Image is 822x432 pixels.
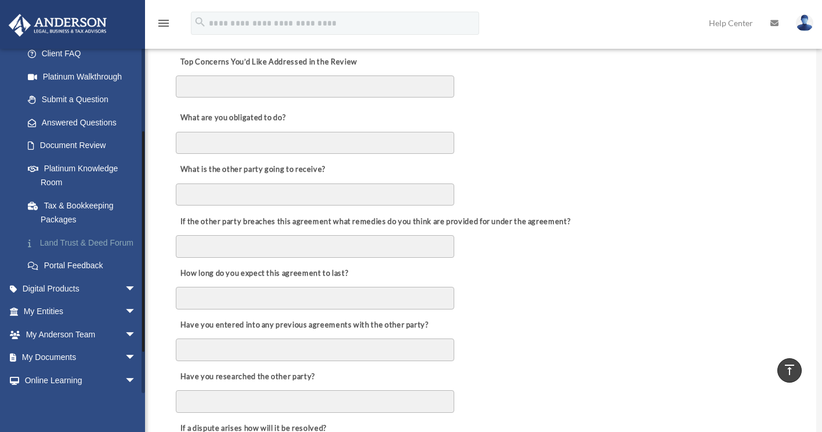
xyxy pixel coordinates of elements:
[5,14,110,37] img: Anderson Advisors Platinum Portal
[16,65,154,88] a: Platinum Walkthrough
[176,110,292,127] label: What are you obligated to do?
[8,346,154,369] a: My Documentsarrow_drop_down
[125,323,148,347] span: arrow_drop_down
[194,16,207,28] i: search
[8,369,154,392] a: Online Learningarrow_drop_down
[16,134,148,157] a: Document Review
[16,157,154,194] a: Platinum Knowledge Room
[176,317,432,333] label: Have you entered into any previous agreements with the other party?
[8,277,154,300] a: Digital Productsarrow_drop_down
[176,369,318,385] label: Have you researched the other party?
[16,194,154,231] a: Tax & Bookkeeping Packages
[176,214,573,230] label: If the other party breaches this agreement what remedies do you think are provided for under the ...
[16,42,154,66] a: Client FAQ
[125,277,148,301] span: arrow_drop_down
[125,392,148,416] span: arrow_drop_down
[16,88,154,111] a: Submit a Question
[157,16,171,30] i: menu
[176,162,328,178] label: What is the other party going to receive?
[16,254,154,278] a: Portal Feedback
[125,346,148,370] span: arrow_drop_down
[8,392,154,415] a: Billingarrow_drop_down
[157,20,171,30] a: menu
[16,111,154,134] a: Answered Questions
[783,363,796,377] i: vertical_align_top
[125,300,148,324] span: arrow_drop_down
[125,369,148,393] span: arrow_drop_down
[176,265,351,282] label: How long do you expect this agreement to last?
[16,231,154,254] a: Land Trust & Deed Forum
[777,358,802,383] a: vertical_align_top
[8,300,154,323] a: My Entitiesarrow_drop_down
[796,15,813,31] img: User Pic
[8,323,154,346] a: My Anderson Teamarrow_drop_down
[176,54,360,70] label: Top Concerns You’d Like Addressed in the Review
